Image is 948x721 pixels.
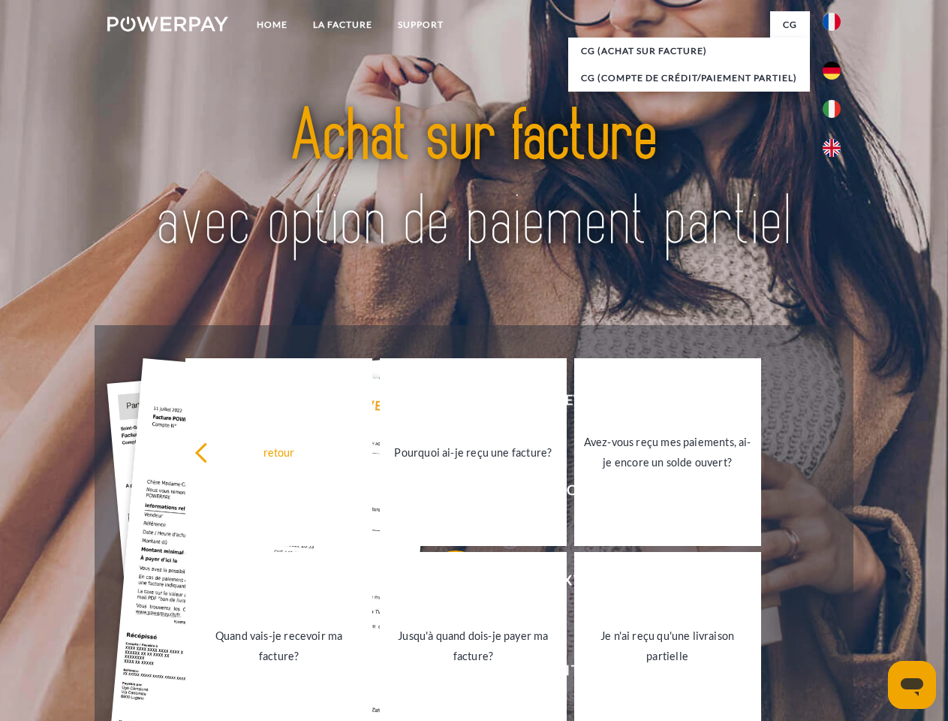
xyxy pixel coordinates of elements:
div: Quand vais-je recevoir ma facture? [194,626,363,666]
img: logo-powerpay-white.svg [107,17,228,32]
img: it [823,100,841,118]
img: title-powerpay_fr.svg [143,72,805,288]
a: LA FACTURE [300,11,385,38]
div: Jusqu'à quand dois-je payer ma facture? [389,626,558,666]
div: Je n'ai reçu qu'une livraison partielle [583,626,752,666]
div: Pourquoi ai-je reçu une facture? [389,442,558,462]
a: CG (Compte de crédit/paiement partiel) [568,65,810,92]
a: Home [244,11,300,38]
div: Avez-vous reçu mes paiements, ai-je encore un solde ouvert? [583,432,752,472]
div: retour [194,442,363,462]
iframe: Bouton de lancement de la fenêtre de messagerie [888,661,936,709]
img: en [823,139,841,157]
img: fr [823,13,841,31]
a: CG [770,11,810,38]
a: Avez-vous reçu mes paiements, ai-je encore un solde ouvert? [574,358,761,546]
a: Support [385,11,456,38]
a: CG (achat sur facture) [568,38,810,65]
img: de [823,62,841,80]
